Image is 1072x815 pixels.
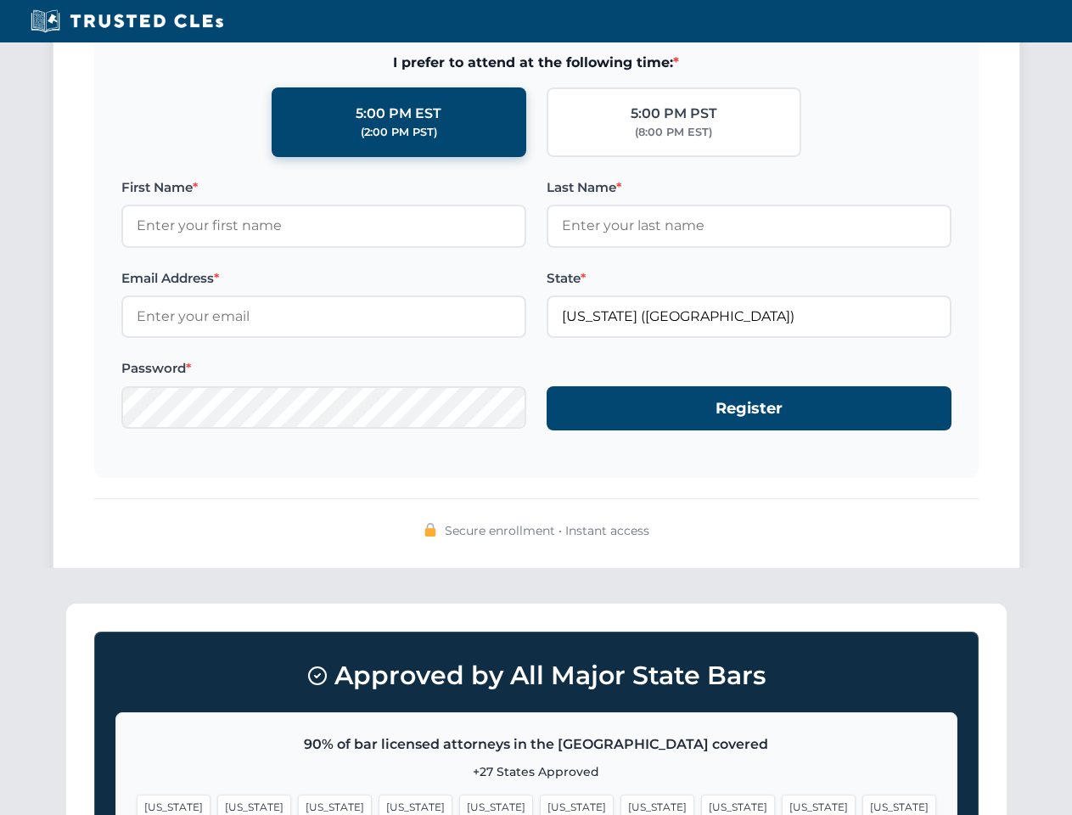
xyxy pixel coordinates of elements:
[445,521,649,540] span: Secure enrollment • Instant access
[137,762,936,781] p: +27 States Approved
[547,268,951,289] label: State
[121,52,951,74] span: I prefer to attend at the following time:
[121,177,526,198] label: First Name
[121,268,526,289] label: Email Address
[547,386,951,431] button: Register
[121,358,526,379] label: Password
[121,205,526,247] input: Enter your first name
[121,295,526,338] input: Enter your email
[547,177,951,198] label: Last Name
[547,205,951,247] input: Enter your last name
[635,124,712,141] div: (8:00 PM EST)
[137,733,936,756] p: 90% of bar licensed attorneys in the [GEOGRAPHIC_DATA] covered
[356,103,441,125] div: 5:00 PM EST
[547,295,951,338] input: California (CA)
[25,8,228,34] img: Trusted CLEs
[115,653,957,699] h3: Approved by All Major State Bars
[361,124,437,141] div: (2:00 PM PST)
[631,103,717,125] div: 5:00 PM PST
[424,523,437,537] img: 🔒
